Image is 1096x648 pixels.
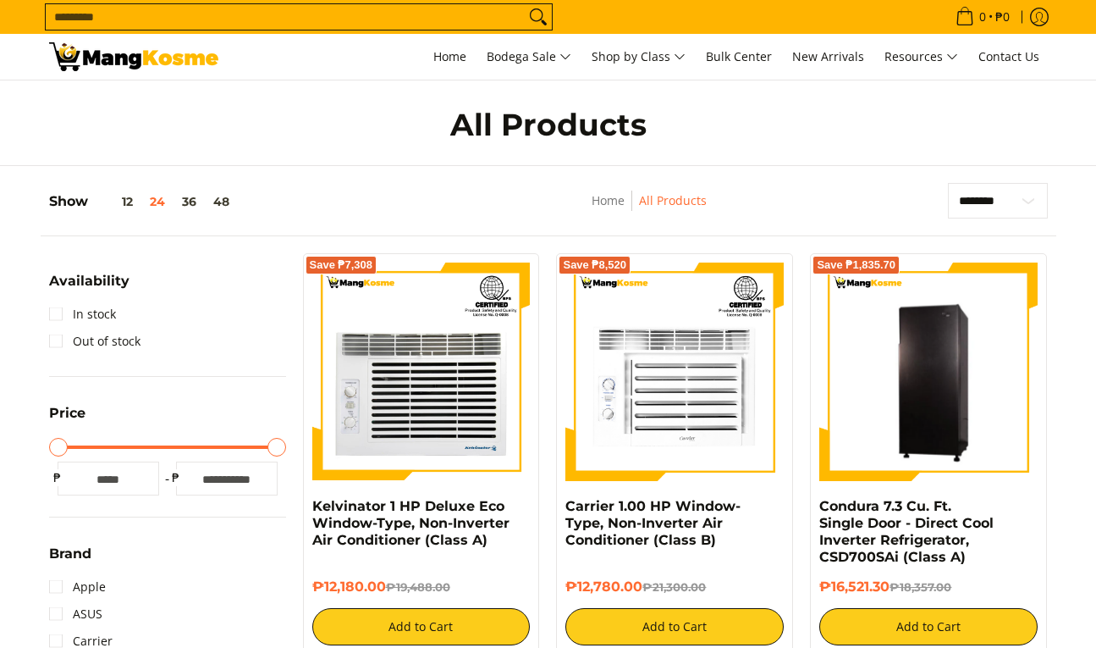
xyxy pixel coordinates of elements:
button: 24 [141,195,173,208]
span: Save ₱8,520 [563,260,626,270]
summary: Open [49,274,129,301]
a: All Products [639,192,707,208]
a: Home [425,34,475,80]
button: Add to Cart [312,608,531,645]
a: Resources [876,34,967,80]
a: Carrier 1.00 HP Window-Type, Non-Inverter Air Conditioner (Class B) [565,498,741,548]
nav: Main Menu [235,34,1048,80]
button: Search [525,4,552,30]
summary: Open [49,547,91,573]
summary: Open [49,407,85,433]
h6: ₱16,521.30 [819,579,1038,595]
img: All Products - Home Appliances Warehouse Sale l Mang Kosme [49,42,218,71]
span: Save ₱7,308 [310,260,373,270]
span: Shop by Class [592,47,686,68]
a: Kelvinator 1 HP Deluxe Eco Window-Type, Non-Inverter Air Conditioner (Class A) [312,498,509,548]
span: ₱ [168,469,185,486]
button: Add to Cart [819,608,1038,645]
a: Condura 7.3 Cu. Ft. Single Door - Direct Cool Inverter Refrigerator, CSD700SAi (Class A) [819,498,994,565]
span: Home [433,48,466,64]
button: 48 [205,195,238,208]
img: Condura 7.3 Cu. Ft. Single Door - Direct Cool Inverter Refrigerator, CSD700SAi (Class A) [819,265,1038,479]
span: ₱ [49,469,66,486]
span: Bodega Sale [487,47,571,68]
a: Out of stock [49,328,140,355]
span: Contact Us [978,48,1039,64]
h1: All Products [218,106,878,144]
span: Bulk Center [706,48,772,64]
span: 0 [977,11,989,23]
span: Resources [884,47,958,68]
del: ₱19,488.00 [386,580,450,594]
a: ASUS [49,601,102,628]
a: Apple [49,573,106,601]
h6: ₱12,180.00 [312,579,531,595]
del: ₱21,300.00 [642,580,706,594]
a: Bulk Center [697,34,780,80]
span: New Arrivals [792,48,864,64]
img: Carrier 1.00 HP Window-Type, Non-Inverter Air Conditioner (Class B) [565,263,784,481]
a: Shop by Class [583,34,694,80]
a: Home [592,192,625,208]
h6: ₱12,780.00 [565,579,784,595]
a: New Arrivals [784,34,873,80]
span: Save ₱1,835.70 [817,260,895,270]
a: In stock [49,301,116,328]
h5: Show [49,193,238,210]
span: Availability [49,274,129,288]
del: ₱18,357.00 [889,580,951,594]
button: 12 [88,195,141,208]
img: Kelvinator 1 HP Deluxe Eco Window-Type, Non-Inverter Air Conditioner (Class A) [312,263,531,481]
button: 36 [173,195,205,208]
a: Contact Us [970,34,1048,80]
span: Price [49,407,85,420]
nav: Breadcrumbs [479,191,819,229]
button: Add to Cart [565,608,784,645]
span: Brand [49,547,91,561]
span: ₱0 [993,11,1012,23]
a: Bodega Sale [478,34,580,80]
span: • [950,8,1015,26]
